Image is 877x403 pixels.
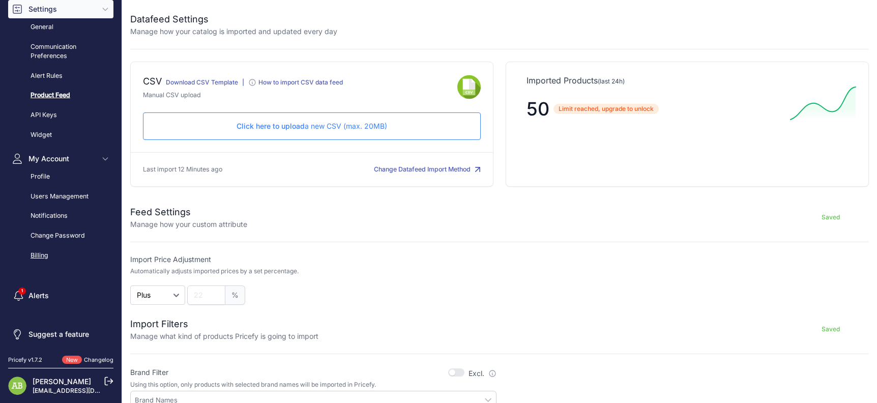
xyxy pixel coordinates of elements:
span: % [225,285,245,305]
span: My Account [28,154,95,164]
span: New [62,356,82,364]
p: Manage what kind of products Pricefy is going to import [130,331,318,341]
a: Change Password [8,227,113,245]
label: Excl. [469,368,496,379]
a: Communication Preferences [8,38,113,65]
a: API Keys [8,106,113,124]
p: Manage how your catalog is imported and updated every day [130,26,337,37]
p: a new CSV (max. 20MB) [152,121,472,131]
button: Saved [793,209,869,225]
span: 50 [527,98,549,120]
a: Download CSV Template [166,78,238,86]
label: Import Price Adjustment [130,254,496,265]
a: Users Management [8,188,113,206]
a: [PERSON_NAME] [33,377,91,386]
p: Automatically adjusts imported prices by a set percentage. [130,267,299,275]
a: General [8,18,113,36]
div: CSV [143,74,162,91]
div: | [242,78,244,91]
p: Imported Products [527,74,848,87]
span: Click here to upload [237,122,305,130]
a: Widget [8,126,113,144]
div: How to import CSV data feed [258,78,343,87]
p: Last import 12 Minutes ago [143,165,222,175]
a: Profile [8,168,113,186]
div: Pricefy v1.7.2 [8,356,42,364]
a: How to import CSV data feed [248,80,343,88]
p: Manual CSV upload [143,91,457,100]
a: Suggest a feature [8,325,113,343]
a: Notifications [8,207,113,225]
button: My Account [8,150,113,168]
a: Alert Rules [8,67,113,85]
button: Saved [793,321,869,337]
a: Changelog [84,356,113,363]
a: Billing [8,247,113,265]
button: Change Datafeed Import Method [374,165,481,175]
input: 22 [187,285,225,305]
span: Settings [28,4,95,14]
a: [EMAIL_ADDRESS][DOMAIN_NAME] [33,387,139,394]
a: Alerts [8,286,113,305]
p: Manage how your custom attribute [130,219,247,229]
h2: Feed Settings [130,205,247,219]
h2: Import Filters [130,317,318,331]
span: Limit reached, upgrade to unlock [553,104,659,114]
p: Using this option, only products with selected brand names will be imported in Pricefy. [130,381,496,389]
h2: Datafeed Settings [130,12,337,26]
label: Brand Filter [130,367,168,378]
a: Product Feed [8,87,113,104]
span: (last 24h) [598,77,625,85]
